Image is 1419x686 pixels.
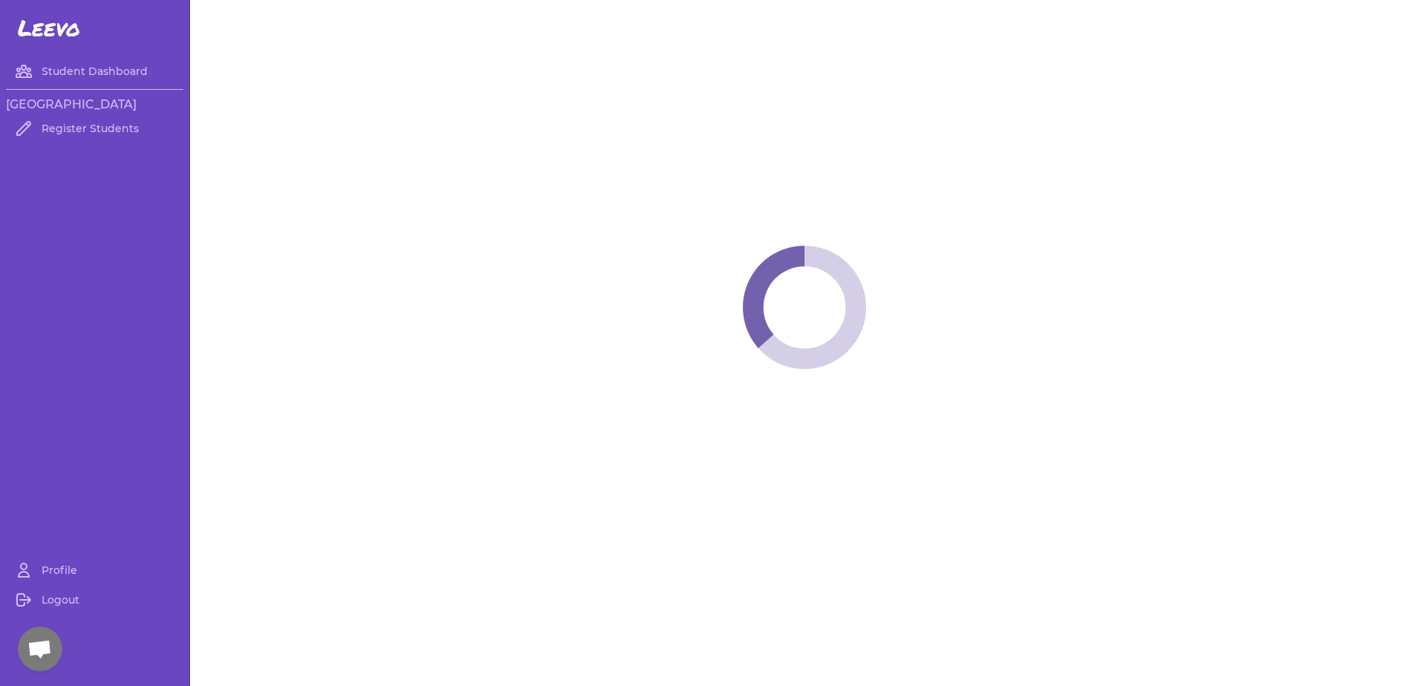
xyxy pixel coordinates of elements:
a: Register Students [6,114,183,143]
div: Open chat [18,627,62,671]
a: Logout [6,585,183,615]
span: Leevo [18,15,80,42]
h3: [GEOGRAPHIC_DATA] [6,96,183,114]
a: Student Dashboard [6,56,183,86]
a: Profile [6,555,183,585]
